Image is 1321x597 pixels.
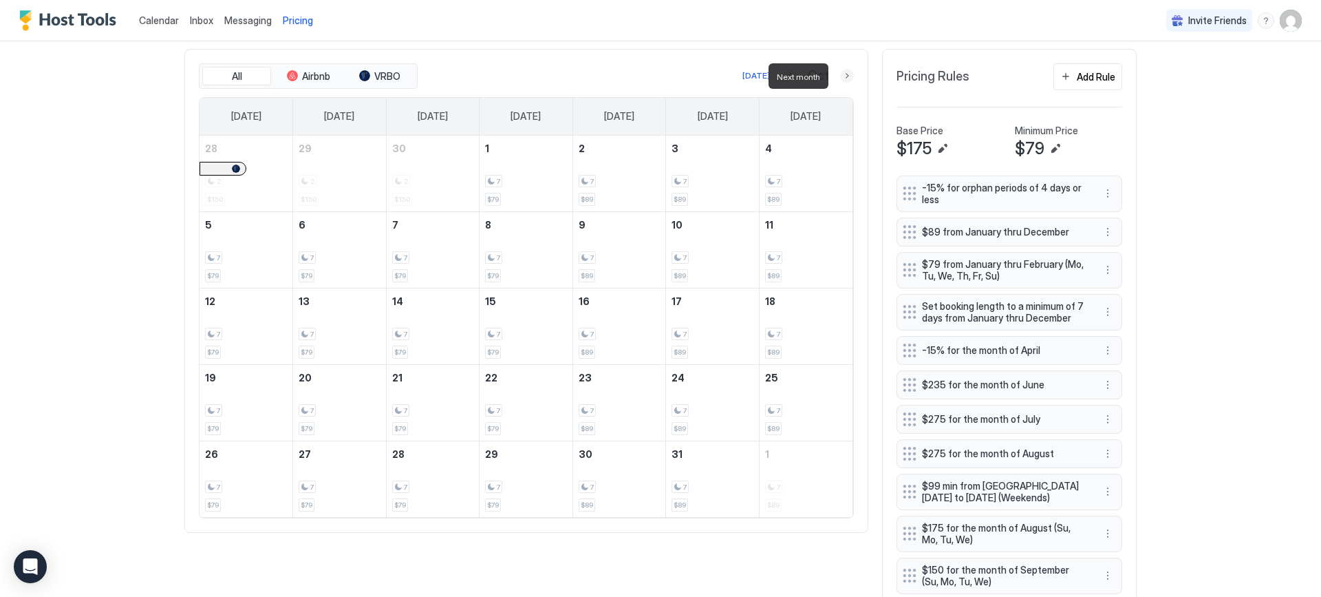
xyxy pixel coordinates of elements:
button: More options [1099,224,1116,240]
a: Monday [310,98,368,135]
span: 7 [590,406,594,415]
span: 26 [205,448,218,460]
a: October 14, 2025 [387,289,480,314]
span: $89 [674,271,686,280]
span: 24 [672,372,685,384]
div: menu [1099,377,1116,393]
span: 7 [683,177,687,186]
span: $79 [394,424,406,433]
span: All [232,70,242,83]
span: [DATE] [324,110,354,123]
span: [DATE] [791,110,821,123]
td: October 24, 2025 [666,364,760,441]
span: 7 [497,406,500,415]
button: More options [1099,304,1116,320]
span: 7 [404,253,407,262]
span: Set booking length to a minimum of 7 days from January thru December [922,300,1086,324]
a: October 7, 2025 [387,212,480,238]
span: 1 [765,448,769,460]
button: All [202,67,271,86]
div: menu [1099,304,1116,320]
span: $89 from January thru December [922,226,1086,238]
div: [DATE] [742,70,770,82]
span: VRBO [374,70,400,83]
td: October 17, 2025 [666,288,760,364]
td: October 31, 2025 [666,441,760,517]
span: [DATE] [418,110,448,123]
a: October 13, 2025 [293,289,386,314]
td: October 16, 2025 [572,288,666,364]
span: 9 [579,219,586,231]
span: 7 [683,330,687,339]
a: Inbox [190,13,213,28]
span: 7 [777,406,780,415]
span: $79 [394,271,406,280]
a: October 10, 2025 [666,212,759,238]
span: $89 [674,195,686,204]
span: $79 [207,424,219,433]
a: October 25, 2025 [760,365,852,390]
td: November 1, 2025 [759,441,852,517]
span: $89 [767,195,780,204]
span: 7 [497,253,500,262]
span: $89 [674,348,686,357]
span: 7 [404,406,407,415]
a: October 4, 2025 [760,136,852,161]
span: 7 [590,253,594,262]
span: $89 [767,348,780,357]
span: 7 [217,483,220,492]
a: October 21, 2025 [387,365,480,390]
button: Airbnb [274,67,343,86]
span: 8 [485,219,491,231]
span: 10 [672,219,683,231]
button: More options [1099,262,1116,278]
span: 7 [777,330,780,339]
a: September 30, 2025 [387,136,480,161]
td: October 18, 2025 [759,288,852,364]
td: October 3, 2025 [666,136,760,212]
span: 7 [497,177,500,186]
button: More options [1099,411,1116,428]
td: October 29, 2025 [480,441,573,517]
span: Messaging [224,14,272,26]
span: 20 [299,372,312,384]
span: $79 [487,348,499,357]
span: 4 [765,143,772,154]
button: More options [1099,342,1116,359]
span: Pricing [283,14,313,27]
div: menu [1099,224,1116,240]
td: October 19, 2025 [200,364,293,441]
span: $275 for the month of August [922,448,1086,460]
a: October 31, 2025 [666,441,759,467]
span: 31 [672,448,683,460]
td: October 26, 2025 [200,441,293,517]
span: $89 [581,271,593,280]
span: 14 [392,295,403,307]
span: Invite Friends [1188,14,1247,27]
span: $89 [674,501,686,510]
span: $89 [581,348,593,357]
span: $89 [767,424,780,433]
td: October 15, 2025 [480,288,573,364]
span: 29 [299,143,312,154]
span: $150 for the month of September (Su, Mo, Tu, We) [922,564,1086,588]
td: October 1, 2025 [480,136,573,212]
span: $79 [487,271,499,280]
div: menu [1099,342,1116,359]
a: October 9, 2025 [573,212,666,238]
span: 7 [683,253,687,262]
a: Host Tools Logo [19,10,122,31]
td: October 20, 2025 [293,364,387,441]
span: 29 [485,448,498,460]
span: 7 [590,483,594,492]
td: October 10, 2025 [666,211,760,288]
a: Friday [684,98,742,135]
button: More options [1099,377,1116,393]
a: Sunday [217,98,275,135]
td: September 28, 2025 [200,136,293,212]
button: More options [1099,185,1116,202]
span: $89 [581,195,593,204]
span: 7 [497,483,500,492]
span: $79 [487,195,499,204]
span: $175 for the month of August (Su, Mo, Tu, We) [922,522,1086,546]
